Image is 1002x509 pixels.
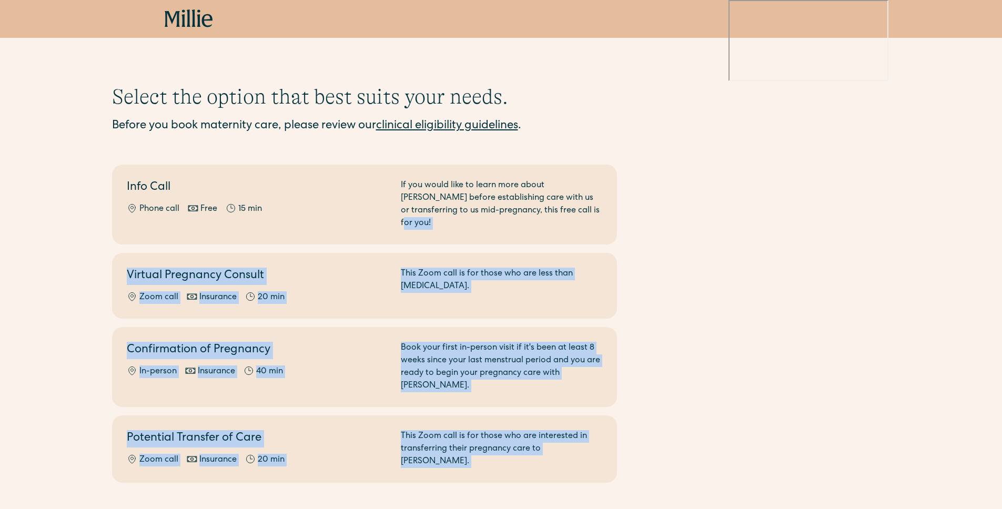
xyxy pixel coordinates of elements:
h2: Confirmation of Pregnancy [127,342,388,359]
div: 20 min [258,291,285,304]
div: 15 min [238,203,262,216]
h1: Select the option that best suits your needs. [112,84,617,109]
h2: Info Call [127,179,388,197]
div: Before you book maternity care, please review our . [112,118,617,135]
a: Info CallPhone callFree15 minIf you would like to learn more about [PERSON_NAME] before establish... [112,165,617,245]
h2: Virtual Pregnancy Consult [127,268,388,285]
a: Virtual Pregnancy ConsultZoom callInsurance20 minThis Zoom call is for those who are less than [M... [112,253,617,319]
a: clinical eligibility guidelines [376,120,518,132]
div: Insurance [199,291,237,304]
div: 40 min [256,365,283,378]
div: Zoom call [139,291,178,304]
a: Confirmation of PregnancyIn-personInsurance40 minBook your first in-person visit if it's been at ... [112,327,617,407]
div: Zoom call [139,454,178,466]
div: In-person [139,365,177,378]
div: Phone call [139,203,179,216]
div: If you would like to learn more about [PERSON_NAME] before establishing care with us or transferr... [401,179,602,230]
a: Potential Transfer of CareZoom callInsurance20 minThis Zoom call is for those who are interested ... [112,415,617,483]
div: Free [200,203,217,216]
div: Book your first in-person visit if it's been at least 8 weeks since your last menstrual period an... [401,342,602,392]
div: This Zoom call is for those who are less than [MEDICAL_DATA]. [401,268,602,304]
h2: Potential Transfer of Care [127,430,388,447]
div: 20 min [258,454,285,466]
div: Insurance [198,365,235,378]
div: Insurance [199,454,237,466]
div: This Zoom call is for those who are interested in transferring their pregnancy care to [PERSON_NA... [401,430,602,468]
